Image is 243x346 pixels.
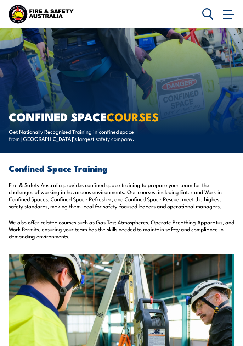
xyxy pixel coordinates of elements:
[9,111,184,121] h1: Confined Space
[9,219,234,240] p: We also offer related courses such as Gas Test Atmospheres, Operate Breathing Apparatus, and Work...
[107,108,159,125] strong: COURSES
[9,181,234,210] p: Fire & Safety Australia provides confined space training to prepare your team for the challenges ...
[9,164,234,172] h2: Confined Space Training
[9,128,138,142] p: Get Nationally Recognised Training in confined space from [GEOGRAPHIC_DATA]’s largest safety comp...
